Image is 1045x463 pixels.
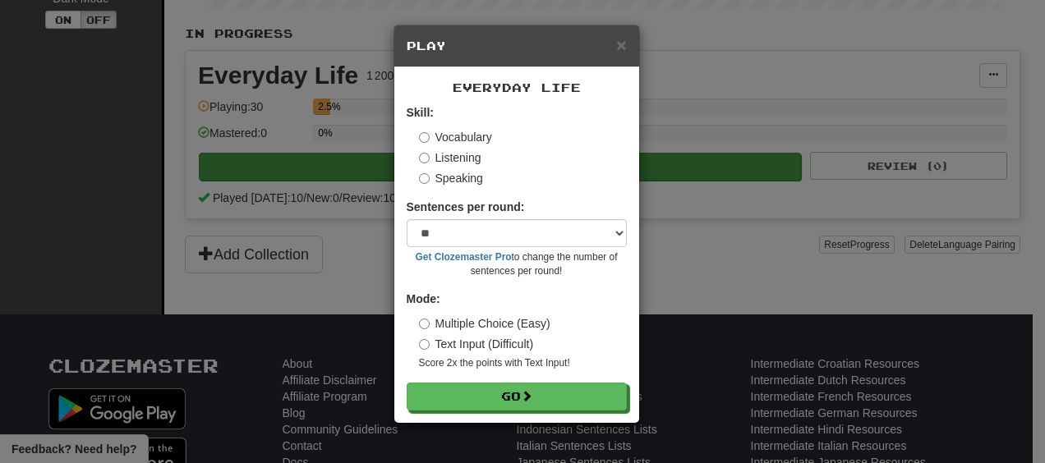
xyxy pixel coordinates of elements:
[419,315,550,332] label: Multiple Choice (Easy)
[416,251,512,263] a: Get Clozemaster Pro
[419,153,430,163] input: Listening
[407,292,440,305] strong: Mode:
[453,80,581,94] span: Everyday Life
[419,339,430,350] input: Text Input (Difficult)
[407,38,627,54] h5: Play
[419,149,481,166] label: Listening
[419,336,534,352] label: Text Input (Difficult)
[407,250,627,278] small: to change the number of sentences per round!
[616,35,626,54] span: ×
[407,106,434,119] strong: Skill:
[419,170,483,186] label: Speaking
[419,173,430,184] input: Speaking
[419,129,492,145] label: Vocabulary
[616,36,626,53] button: Close
[407,383,627,410] button: Go
[419,319,430,329] input: Multiple Choice (Easy)
[419,132,430,143] input: Vocabulary
[419,356,627,370] small: Score 2x the points with Text Input !
[407,199,525,215] label: Sentences per round:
